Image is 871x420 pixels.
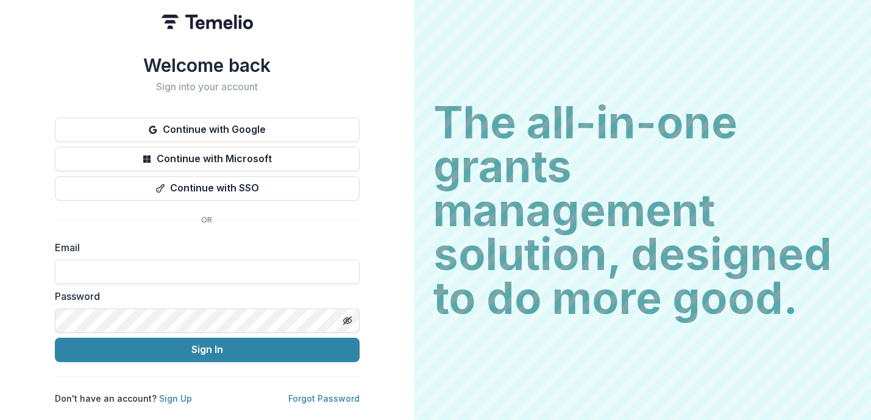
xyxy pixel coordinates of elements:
[55,81,360,93] h2: Sign into your account
[162,15,253,29] img: Temelio
[55,147,360,171] button: Continue with Microsoft
[55,54,360,76] h1: Welcome back
[55,338,360,362] button: Sign In
[288,393,360,404] a: Forgot Password
[55,118,360,142] button: Continue with Google
[159,393,192,404] a: Sign Up
[55,240,352,255] label: Email
[55,176,360,201] button: Continue with SSO
[55,289,352,304] label: Password
[338,311,357,330] button: Toggle password visibility
[55,392,192,405] p: Don't have an account?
